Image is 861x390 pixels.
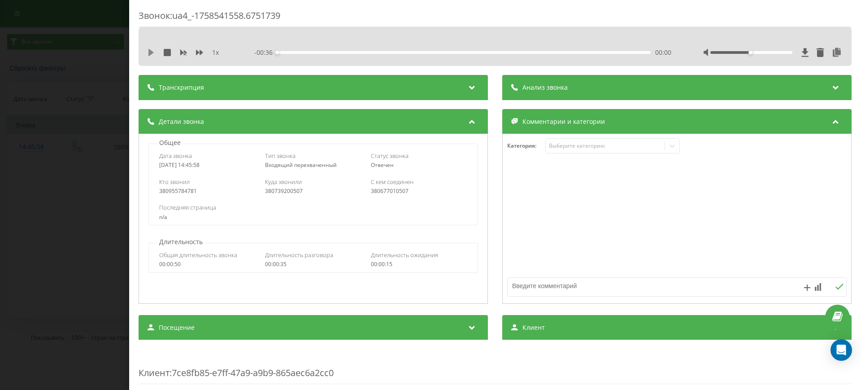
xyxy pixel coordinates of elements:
div: 00:00:50 [159,261,256,267]
div: Open Intercom Messenger [831,339,852,361]
div: 380677010507 [371,188,467,194]
span: Длительность ожидания [371,251,438,259]
div: Accessibility label [749,51,752,54]
span: Входящий перехваченный [265,161,337,169]
div: n/a [159,214,467,220]
div: 380955784781 [159,188,256,194]
span: Отвечен [371,161,394,169]
span: Куда звонили [265,178,302,186]
span: Общая длительность звонка [159,251,237,259]
div: Accessibility label [275,51,279,54]
div: 00:00:35 [265,261,361,267]
p: Длительность [157,237,205,246]
span: 1 x [212,48,219,57]
span: - 00:36 [254,48,277,57]
h4: Категория : [507,143,545,149]
div: Звонок : ua4_-1758541558.6751739 [139,9,852,27]
span: Кто звонил [159,178,190,186]
span: Дата звонка [159,152,192,160]
span: Тип звонка [265,152,296,160]
span: Транскрипция [159,83,204,92]
div: Выберите категорию [549,142,661,149]
span: Клиент [522,323,545,332]
div: 00:00:15 [371,261,467,267]
span: Анализ звонка [522,83,568,92]
p: Общее [157,138,183,147]
div: : 7ce8fb85-e7ff-47a9-a9b9-865aec6a2cc0 [139,349,852,384]
span: Длительность разговора [265,251,333,259]
span: Посещение [159,323,195,332]
span: Статус звонка [371,152,409,160]
div: 380739200507 [265,188,361,194]
span: С кем соединен [371,178,413,186]
div: [DATE] 14:45:58 [159,162,256,168]
span: 00:00 [655,48,671,57]
span: Детали звонка [159,117,204,126]
span: Последняя страница [159,203,216,211]
span: Клиент [139,367,170,379]
span: Комментарии и категории [522,117,605,126]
